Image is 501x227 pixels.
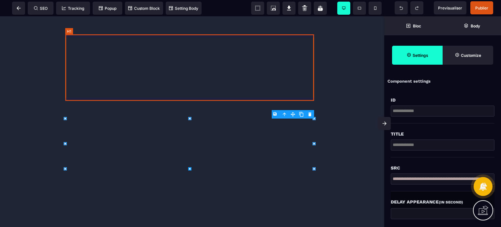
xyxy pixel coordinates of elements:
[384,16,443,35] span: Open Blocks
[461,53,481,58] strong: Customize
[384,75,501,88] div: Component settings
[391,96,494,104] div: Id
[443,16,501,35] span: Open Layer Manager
[169,6,198,11] span: Setting Body
[34,6,48,11] span: SEO
[62,6,84,11] span: Tracking
[475,6,488,10] span: Publier
[443,46,493,65] span: Open Style Manager
[413,53,428,58] strong: Settings
[391,198,494,206] div: Delay Appearance
[391,130,494,138] div: Title
[128,6,160,11] span: Custom Block
[439,200,463,204] small: (in second)
[391,164,494,172] div: Src
[471,24,480,28] strong: Body
[392,46,443,65] span: Settings
[438,6,462,10] span: Previsualiser
[99,6,116,11] span: Popup
[267,2,280,15] span: Screenshot
[251,2,264,15] span: View components
[413,24,421,28] strong: Bloc
[434,1,466,14] span: Preview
